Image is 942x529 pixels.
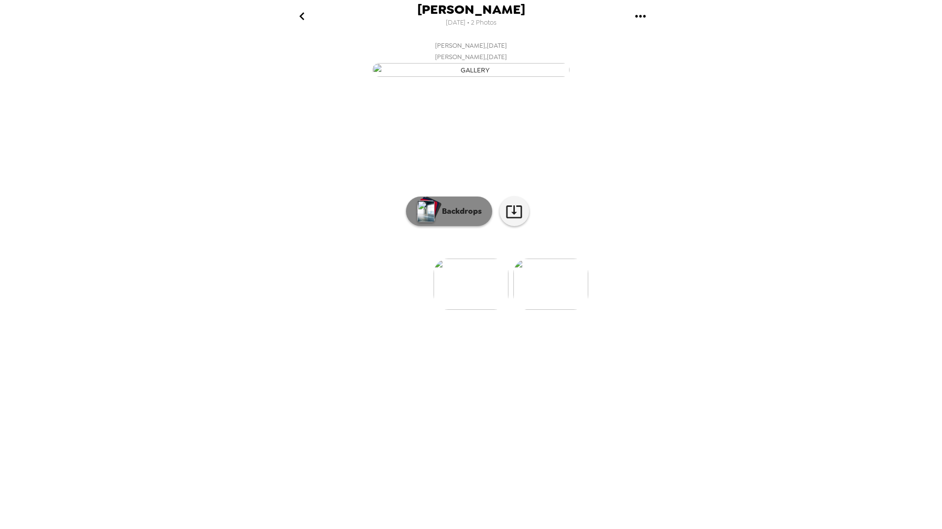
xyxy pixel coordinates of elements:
p: Backdrops [437,205,482,217]
span: [PERSON_NAME] [417,3,525,16]
span: [PERSON_NAME] , [DATE] [435,51,507,63]
img: gallery [513,259,588,310]
button: Backdrops [406,197,492,226]
img: gallery [434,259,508,310]
span: [DATE] • 2 Photos [446,16,497,30]
span: [PERSON_NAME] , [DATE] [435,40,507,51]
img: gallery [372,63,570,77]
button: [PERSON_NAME],[DATE][PERSON_NAME],[DATE] [274,37,668,80]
